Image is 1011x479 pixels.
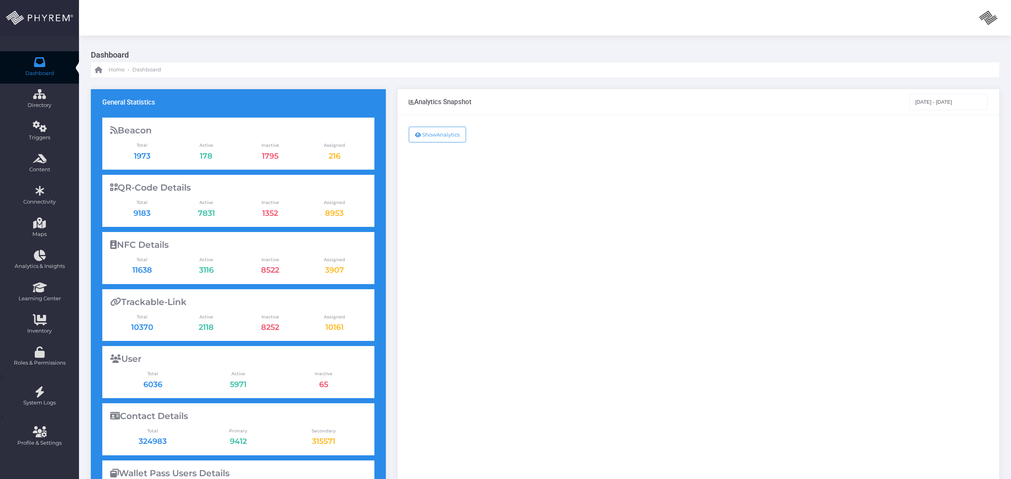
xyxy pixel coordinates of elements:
[126,66,131,74] li: -
[110,125,366,136] div: Beacon
[174,314,238,320] span: Active
[261,322,279,332] a: 8252
[139,436,167,446] a: 324983
[110,314,174,320] span: Total
[25,69,54,77] span: Dashboard
[132,265,152,275] a: 11638
[329,151,340,161] a: 216
[132,66,161,74] span: Dashboard
[303,314,366,320] span: Assigned
[325,322,344,332] a: 10161
[230,436,247,446] a: 9412
[238,314,302,320] span: Inactive
[409,98,472,106] div: Analytics Snapshot
[134,151,150,161] a: 1973
[199,265,214,275] a: 3116
[5,295,74,303] span: Learning Center
[261,265,279,275] a: 8522
[325,208,344,218] a: 8953
[5,262,74,270] span: Analytics & Insights
[110,354,366,364] div: User
[5,359,74,367] span: Roles & Permissions
[5,198,74,206] span: Connectivity
[174,199,238,206] span: Active
[110,142,174,149] span: Total
[5,101,74,109] span: Directory
[110,370,195,377] span: Total
[17,439,62,447] span: Profile & Settings
[131,322,153,332] a: 10370
[110,428,195,434] span: Total
[422,131,436,138] span: Show
[110,240,366,250] div: NFC Details
[95,62,125,77] a: Home
[409,127,466,142] button: ShowAnalytics
[195,370,281,377] span: Active
[174,256,238,263] span: Active
[303,199,366,206] span: Assigned
[32,230,47,238] span: Maps
[281,370,367,377] span: Inactive
[110,256,174,263] span: Total
[5,399,74,407] span: System Logs
[110,297,366,307] div: Trackable-Link
[200,151,212,161] a: 178
[143,380,162,389] a: 6036
[262,151,278,161] a: 1795
[5,327,74,335] span: Inventory
[102,98,155,106] h3: General Statistics
[262,208,278,218] a: 1352
[238,142,302,149] span: Inactive
[198,208,215,218] a: 7831
[281,428,367,434] span: Secondary
[109,66,125,74] span: Home
[238,256,302,263] span: Inactive
[5,166,74,174] span: Content
[325,265,344,275] a: 3907
[110,199,174,206] span: Total
[312,436,335,446] a: 315571
[303,142,366,149] span: Assigned
[238,199,302,206] span: Inactive
[110,411,366,421] div: Contact Details
[199,322,214,332] a: 2118
[195,428,281,434] span: Primary
[230,380,246,389] a: 5971
[174,142,238,149] span: Active
[132,62,161,77] a: Dashboard
[133,208,150,218] a: 9183
[319,380,328,389] a: 65
[91,47,993,62] h3: Dashboard
[303,256,366,263] span: Assigned
[5,134,74,142] span: Triggers
[110,183,366,193] div: QR-Code Details
[110,468,366,479] div: Wallet Pass Users Details
[909,94,988,110] input: Select Date Range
